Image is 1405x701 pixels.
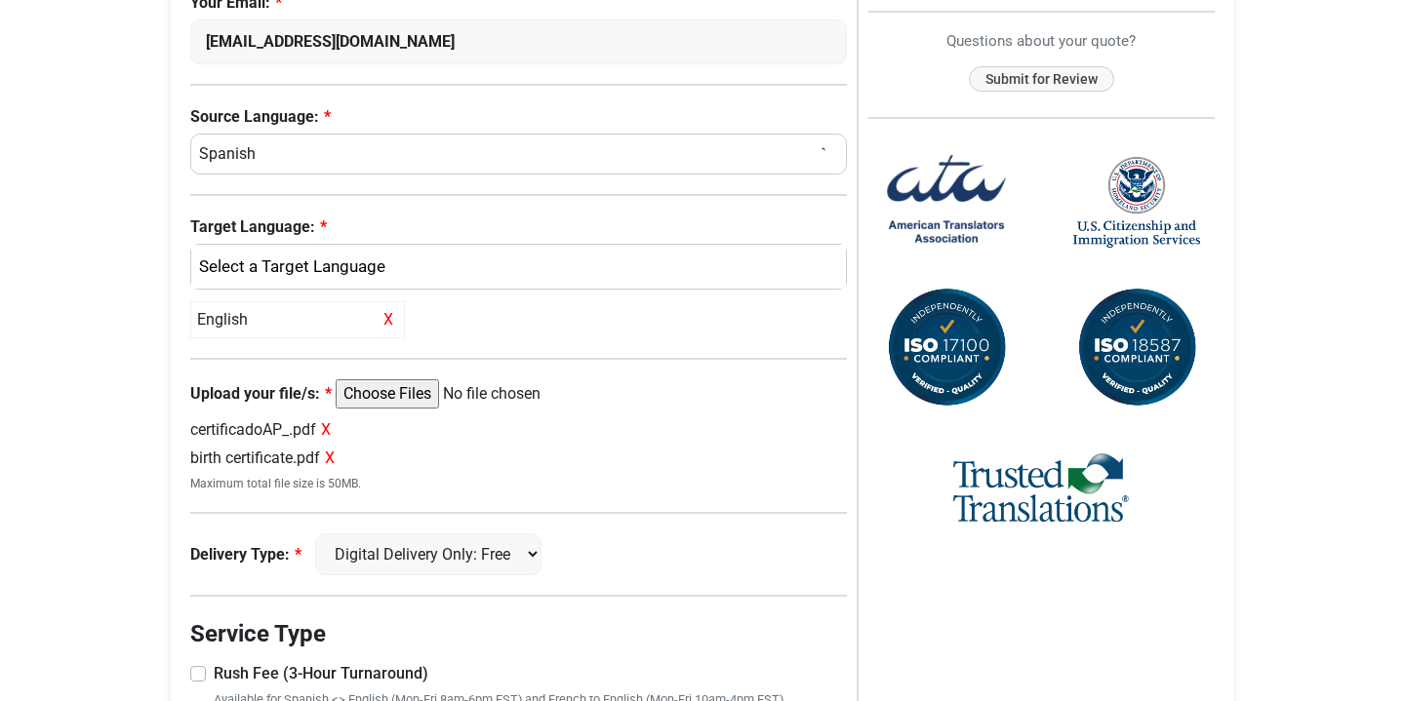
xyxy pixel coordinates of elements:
[1073,155,1200,250] img: United States Citizenship and Immigration Services Logo
[190,301,405,338] div: English
[321,420,331,439] span: X
[953,450,1129,527] img: Trusted Translations Logo
[214,664,428,682] strong: Rush Fee (3-Hour Turnaround)
[969,66,1114,93] button: Submit for Review
[1073,285,1200,411] img: ISO 18587 Compliant Certification
[190,215,847,239] label: Target Language:
[190,382,332,406] label: Upload your file/s:
[379,308,399,331] span: X
[883,285,1010,411] img: ISO 17100 Compliant Certification
[190,418,847,442] div: certificadoAP_.pdf
[883,138,1010,265] img: American Translators Association Logo
[190,616,847,651] legend: Service Type
[325,448,335,467] span: X
[190,543,301,566] label: Delivery Type:
[201,254,826,280] div: English
[190,475,847,492] small: Maximum total file size is 50MB.
[190,105,847,129] label: Source Language:
[868,32,1216,50] h6: Questions about your quote?
[190,19,847,64] input: Enter Your Email
[190,244,847,291] button: English
[190,447,847,470] div: birth certificate.pdf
